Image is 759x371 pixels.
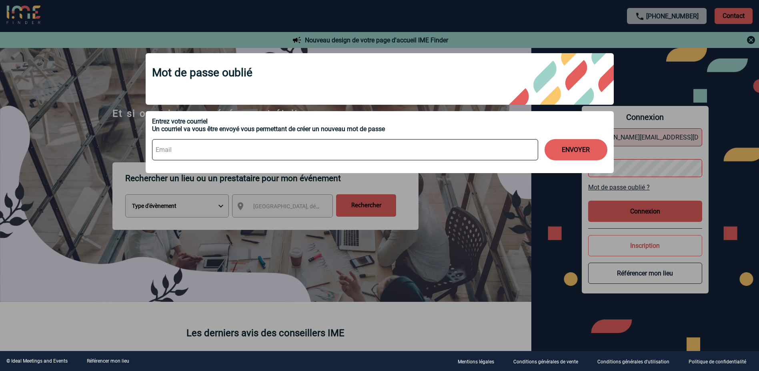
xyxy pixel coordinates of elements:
p: Mentions légales [458,359,494,365]
button: ENVOYER [545,139,607,160]
a: Référencer mon lieu [87,358,129,364]
div: © Ideal Meetings and Events [6,358,68,364]
input: Email [152,139,538,160]
a: Mentions légales [451,357,507,365]
div: Mot de passe oublié [146,53,614,105]
a: Politique de confidentialité [682,357,759,365]
p: Politique de confidentialité [689,359,746,365]
p: Conditions générales de vente [513,359,578,365]
a: Conditions générales de vente [507,357,591,365]
div: Entrez votre courriel Un courriel va vous être envoyé vous permettant de créer un nouveau mot de ... [152,118,607,133]
p: Conditions générales d'utilisation [597,359,669,365]
a: Conditions générales d'utilisation [591,357,682,365]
